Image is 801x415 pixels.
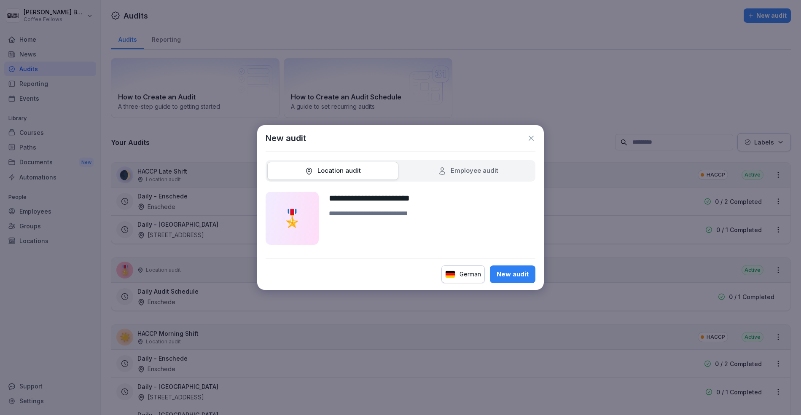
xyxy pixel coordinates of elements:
div: New audit [497,270,529,279]
div: 🎖️ [266,192,319,245]
div: Location audit [305,166,361,176]
img: de.svg [445,270,455,278]
button: New audit [490,265,535,283]
div: German [441,265,485,283]
div: Employee audit [438,166,498,176]
h1: New audit [266,132,306,145]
